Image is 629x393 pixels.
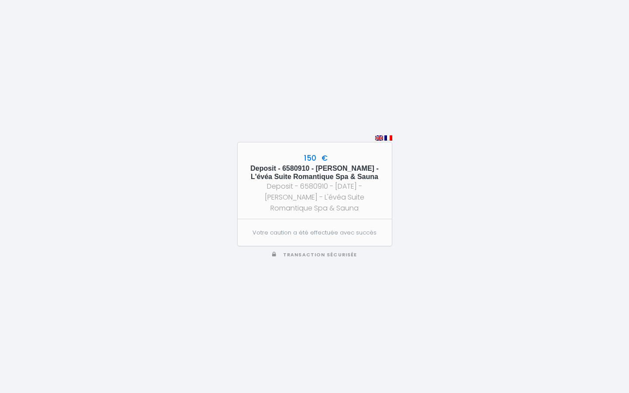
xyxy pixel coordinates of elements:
h5: Deposit - 6580910 - [PERSON_NAME] - L'évéa Suite Romantique Spa & Sauna [245,164,384,181]
p: Votre caution a été effectuée avec succès [247,228,382,237]
img: en.png [375,135,383,141]
span: 150 € [302,153,328,163]
div: Deposit - 6580910 - [DATE] - [PERSON_NAME] - L'évéa Suite Romantique Spa & Sauna [245,181,384,214]
span: Transaction sécurisée [283,252,357,258]
img: fr.png [384,135,392,141]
